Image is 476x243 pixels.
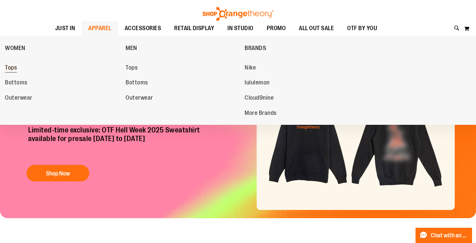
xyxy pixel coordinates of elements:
span: JUST IN [55,21,75,36]
span: Tops [5,64,17,73]
button: Chat with an Expert [416,228,472,243]
span: BRANDS [245,45,266,53]
span: Bottoms [5,79,27,87]
img: Shop Orangetheory [202,7,274,21]
span: More Brands [245,110,277,118]
span: ACCESSORIES [125,21,161,36]
span: WOMEN [5,45,25,53]
a: Hell Week Hoodie Pre-Sale! Limited-time exclusive: OTF Hell Week 2025 Sweatshirtavailable for pre... [23,94,230,185]
span: APPAREL [88,21,111,36]
span: ALL OUT SALE [299,21,334,36]
span: MEN [126,45,137,53]
span: IN STUDIO [227,21,254,36]
span: Outerwear [126,94,153,103]
span: Chat with an Expert [431,232,468,239]
button: Shop Now [26,165,89,181]
span: lululemon [245,79,270,87]
span: Bottoms [126,79,148,87]
span: RETAIL DISPLAY [174,21,214,36]
span: OTF BY YOU [347,21,377,36]
span: Nike [245,64,256,73]
span: Tops [126,64,138,73]
span: Outerwear [5,94,32,103]
span: Cloud9nine [245,94,274,103]
p: Limited-time exclusive: OTF Hell Week 2025 Sweatshirt available for presale [DATE] to [DATE] [23,126,230,158]
span: PROMO [267,21,286,36]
